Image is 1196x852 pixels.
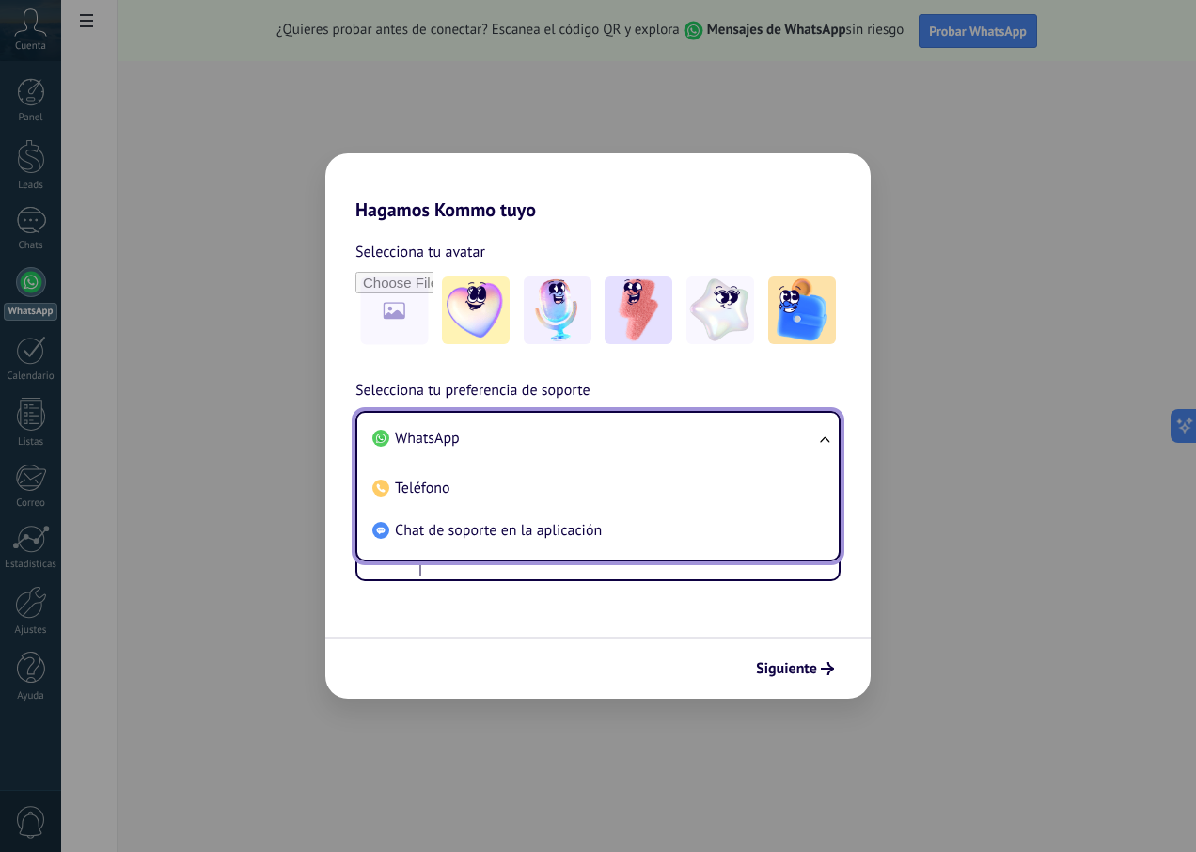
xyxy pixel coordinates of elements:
[605,276,672,344] img: -3.jpeg
[355,379,590,403] span: Selecciona tu preferencia de soporte
[395,521,602,540] span: Chat de soporte en la aplicación
[756,662,817,675] span: Siguiente
[325,153,871,221] h2: Hagamos Kommo tuyo
[395,429,460,448] span: WhatsApp
[355,240,485,264] span: Selecciona tu avatar
[395,479,450,497] span: Teléfono
[442,276,510,344] img: -1.jpeg
[686,276,754,344] img: -4.jpeg
[524,276,591,344] img: -2.jpeg
[747,653,842,685] button: Siguiente
[768,276,836,344] img: -5.jpeg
